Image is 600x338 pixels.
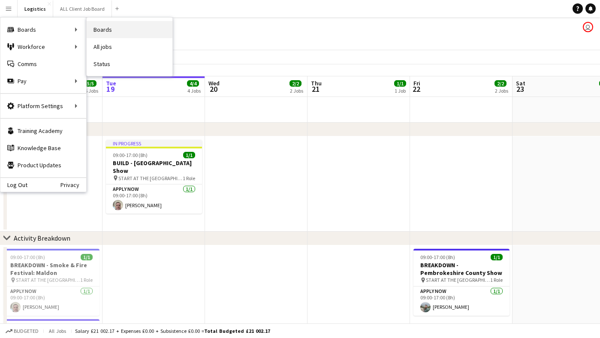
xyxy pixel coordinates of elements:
div: 5 Jobs [85,88,98,94]
h3: BREAKDOWN - Smoke & Fire Festival: Maldon [3,261,99,277]
span: 2/2 [494,80,507,87]
span: 21 [310,84,322,94]
button: Logistics [18,0,53,17]
a: Log Out [0,181,27,188]
span: 23 [515,84,525,94]
app-job-card: In progress09:00-17:00 (8h)1/1BUILD - [GEOGRAPHIC_DATA] Show START AT THE [GEOGRAPHIC_DATA]1 Role... [106,140,202,214]
span: START AT THE [GEOGRAPHIC_DATA] [426,277,490,283]
a: Boards [87,21,172,38]
app-card-role: APPLY NOW1/109:00-17:00 (8h)[PERSON_NAME] [106,184,202,214]
div: Boards [0,21,86,38]
span: Wed [208,79,220,87]
app-job-card: 09:00-17:00 (8h)1/1BREAKDOWN - Pembrokeshire County Show START AT THE [GEOGRAPHIC_DATA]1 RoleAPPL... [413,249,510,316]
span: 1/1 [183,152,195,158]
span: START AT THE [GEOGRAPHIC_DATA] [118,175,183,181]
a: Knowledge Base [0,139,86,157]
div: In progress [106,140,202,147]
h3: BUILD - [GEOGRAPHIC_DATA] Show [106,159,202,175]
a: Comms [0,55,86,72]
span: 1/1 [491,254,503,260]
span: All jobs [47,328,68,334]
span: 2/2 [289,80,302,87]
span: 1/1 [81,254,93,260]
span: 5/5 [84,80,96,87]
button: Budgeted [4,326,40,336]
div: Pay [0,72,86,90]
a: Product Updates [0,157,86,174]
div: Workforce [0,38,86,55]
span: 19 [105,84,116,94]
app-card-role: APPLY NOW1/109:00-17:00 (8h)[PERSON_NAME] [3,287,99,316]
a: Training Academy [0,122,86,139]
div: 2 Jobs [290,88,303,94]
span: Thu [311,79,322,87]
span: 1 Role [183,175,195,181]
button: ALL Client Job Board [53,0,112,17]
app-user-avatar: Kristina Prokuratova [583,22,593,32]
a: Privacy [60,181,86,188]
span: 20 [207,84,220,94]
span: 1 Role [490,277,503,283]
span: 1 Role [80,277,93,283]
span: Budgeted [14,328,39,334]
span: 1/1 [394,80,406,87]
div: 4 Jobs [187,88,201,94]
span: START AT THE [GEOGRAPHIC_DATA] [16,277,80,283]
span: 09:00-17:00 (8h) [113,152,148,158]
span: 09:00-17:00 (8h) [420,254,455,260]
span: Tue [106,79,116,87]
span: 09:00-17:00 (8h) [10,254,45,260]
a: All jobs [87,38,172,55]
span: 4/4 [187,80,199,87]
div: 1 Job [395,88,406,94]
span: Sat [516,79,525,87]
div: Salary £21 002.17 + Expenses £0.00 + Subsistence £0.00 = [75,328,270,334]
span: 22 [412,84,420,94]
h3: BREAKDOWN - Pembrokeshire County Show [413,261,510,277]
div: 2 Jobs [495,88,508,94]
app-job-card: 09:00-17:00 (8h)1/1BREAKDOWN - Smoke & Fire Festival: Maldon START AT THE [GEOGRAPHIC_DATA]1 Role... [3,249,99,316]
div: Activity Breakdown [14,234,70,242]
div: Platform Settings [0,97,86,115]
a: Status [87,55,172,72]
span: Total Budgeted £21 002.17 [204,328,270,334]
app-card-role: APPLY NOW1/109:00-17:00 (8h)[PERSON_NAME] [413,287,510,316]
span: Fri [413,79,420,87]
